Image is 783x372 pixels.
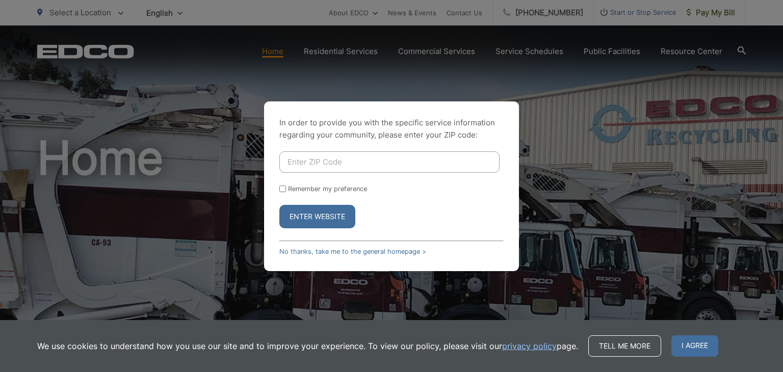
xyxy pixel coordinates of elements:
[588,335,661,357] a: Tell me more
[502,340,557,352] a: privacy policy
[279,248,426,255] a: No thanks, take me to the general homepage >
[37,340,578,352] p: We use cookies to understand how you use our site and to improve your experience. To view our pol...
[279,205,355,228] button: Enter Website
[288,185,367,193] label: Remember my preference
[279,151,500,173] input: Enter ZIP Code
[671,335,718,357] span: I agree
[279,117,504,141] p: In order to provide you with the specific service information regarding your community, please en...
